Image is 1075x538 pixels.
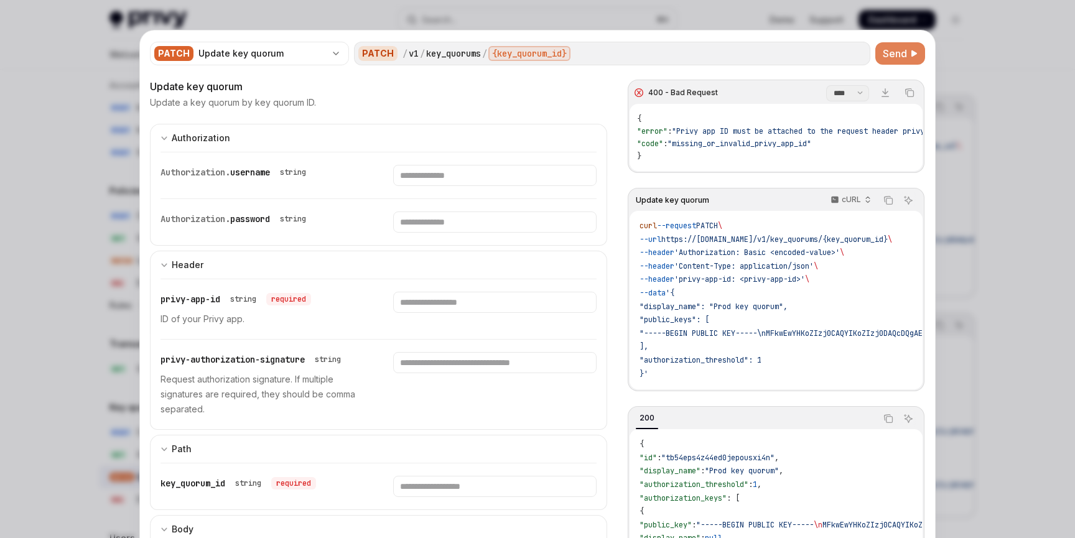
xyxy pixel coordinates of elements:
[409,47,419,60] div: v1
[393,211,596,233] input: Enter password
[630,104,923,171] div: Response content
[805,274,809,284] span: \
[230,213,270,225] span: password
[700,466,705,476] span: :
[661,234,888,244] span: https://[DOMAIN_NAME]/v1/key_quorums/{key_quorum_id}
[748,480,753,489] span: :
[826,85,869,101] select: Select response section
[640,248,674,257] span: --header
[814,520,822,530] span: \n
[161,292,311,307] div: privy-app-id
[154,46,193,61] div: PATCH
[150,40,349,67] button: PATCHUpdate key quorum
[150,79,607,94] div: Update key quorum
[880,192,896,208] button: Copy the contents from the code block
[640,302,788,312] span: "display_name": "Prod key quorum",
[900,410,916,427] button: Ask AI
[888,234,892,244] span: \
[403,47,407,60] div: /
[640,221,657,231] span: curl
[696,221,718,231] span: PATCH
[640,520,692,530] span: "public_key"
[426,47,481,60] div: key_quorums
[393,352,596,373] input: Enter privy-authorization-signature
[637,151,641,161] span: }
[705,466,779,476] span: "Prod key quorum"
[666,288,674,298] span: '{
[640,288,666,298] span: --data
[877,84,894,101] a: Download response file
[150,96,316,109] p: Update a key quorum by key quorum ID.
[674,261,814,271] span: 'Content-Type: application/json'
[640,234,661,244] span: --url
[640,453,657,463] span: "id"
[271,477,316,489] div: required
[883,46,907,61] span: Send
[692,520,696,530] span: :
[757,480,761,489] span: ,
[640,439,644,449] span: {
[198,47,326,60] div: Update key quorum
[172,131,230,146] div: Authorization
[393,292,596,313] input: Enter privy-app-id
[161,312,363,327] p: ID of your Privy app.
[161,478,225,489] span: key_quorum_id
[161,213,230,225] span: Authorization.
[661,453,775,463] span: "tb54eps4z44ed0jepousxi4n"
[161,354,305,365] span: privy-authorization-signature
[668,139,811,149] span: "missing_or_invalid_privy_app_id"
[674,248,840,257] span: 'Authorization: Basic <encoded-value>'
[161,476,316,491] div: key_quorum_id
[636,195,709,205] span: Update key quorum
[488,46,570,61] div: {key_quorum_id}
[640,506,644,516] span: {
[640,261,674,271] span: --header
[172,442,192,457] div: Path
[150,251,607,279] button: Expand input section
[172,257,203,272] div: Header
[640,493,727,503] span: "authorization_keys"
[696,520,814,530] span: "-----BEGIN PUBLIC KEY-----
[230,167,270,178] span: username
[901,85,918,101] button: Copy the contents from the code block
[150,435,607,463] button: Expand input section
[637,139,663,149] span: "code"
[482,47,487,60] div: /
[814,261,818,271] span: \
[393,165,596,186] input: Enter username
[727,493,740,503] span: : [
[900,192,916,208] button: Ask AI
[637,114,641,124] span: {
[842,195,861,205] p: cURL
[640,274,674,284] span: --header
[657,453,661,463] span: :
[674,274,805,284] span: 'privy-app-id: <privy-app-id>'
[775,453,779,463] span: ,
[636,410,658,425] div: 200
[358,46,398,61] div: PATCH
[672,126,959,136] span: "Privy app ID must be attached to the request header privy-app-id"
[880,410,896,427] button: Copy the contents from the code block
[640,466,700,476] span: "display_name"
[640,355,761,365] span: "authorization_threshold": 1
[420,47,425,60] div: /
[824,190,877,211] button: cURL
[161,352,346,367] div: privy-authorization-signature
[657,221,696,231] span: --request
[161,211,311,226] div: Authorization.password
[637,126,668,136] span: "error"
[161,294,220,305] span: privy-app-id
[640,369,648,379] span: }'
[161,167,230,178] span: Authorization.
[266,293,311,305] div: required
[640,480,748,489] span: "authorization_threshold"
[161,372,363,417] p: Request authorization signature. If multiple signatures are required, they should be comma separa...
[718,221,722,231] span: \
[648,88,718,98] div: 400 - Bad Request
[150,124,607,152] button: Expand input section
[640,315,709,325] span: "public_keys": [
[875,42,925,65] button: Send
[840,248,844,257] span: \
[161,165,311,180] div: Authorization.username
[393,476,596,497] input: Enter key_quorum_id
